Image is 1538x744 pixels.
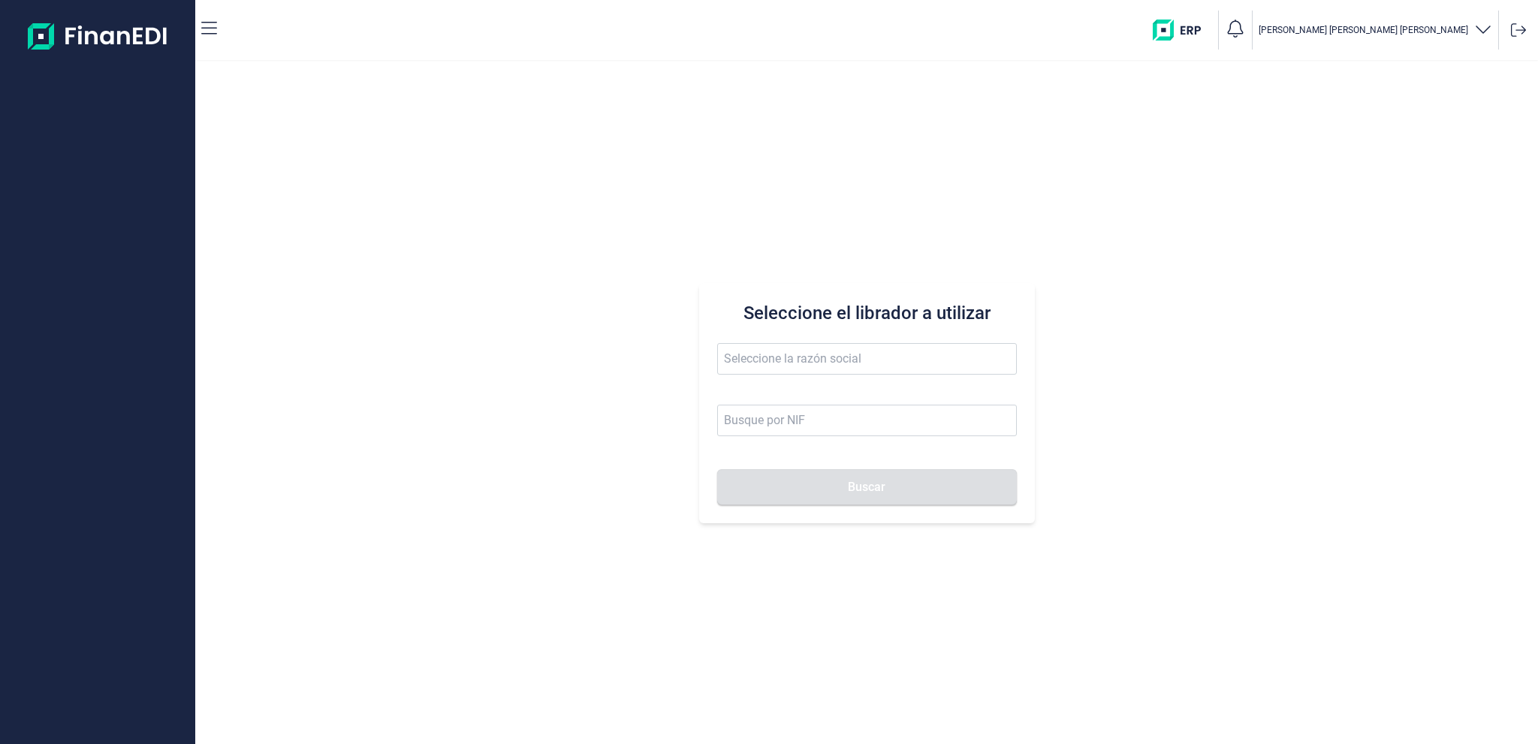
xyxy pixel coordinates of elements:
[848,481,885,492] span: Buscar
[717,301,1017,325] h3: Seleccione el librador a utilizar
[1259,24,1468,36] p: [PERSON_NAME] [PERSON_NAME] [PERSON_NAME]
[717,405,1017,436] input: Busque por NIF
[1259,20,1492,41] button: [PERSON_NAME] [PERSON_NAME] [PERSON_NAME]
[717,469,1017,505] button: Buscar
[28,12,168,60] img: Logo de aplicación
[1153,20,1212,41] img: erp
[717,343,1017,375] input: Seleccione la razón social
